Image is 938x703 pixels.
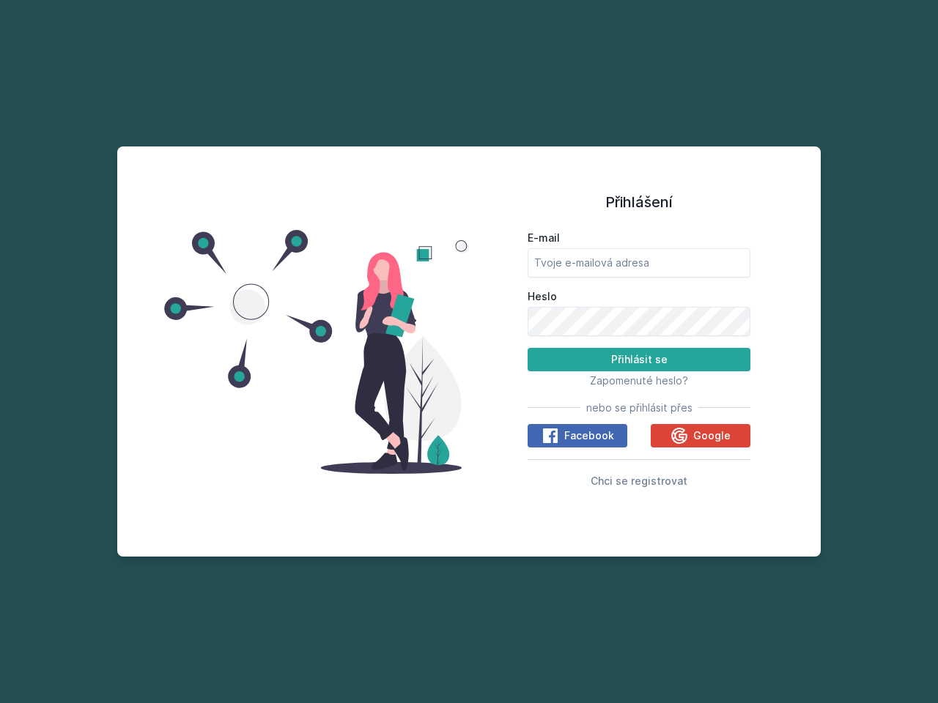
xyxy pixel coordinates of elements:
span: Google [693,428,731,443]
span: Chci se registrovat [591,475,687,487]
h1: Přihlášení [528,191,750,213]
button: Chci se registrovat [591,472,687,489]
span: Zapomenuté heslo? [590,374,688,387]
label: E-mail [528,231,750,245]
span: nebo se přihlásit přes [586,401,693,415]
span: Facebook [564,428,614,443]
button: Google [651,424,750,447]
input: Tvoje e-mailová adresa [528,248,750,278]
label: Heslo [528,289,750,304]
button: Facebook [528,424,627,447]
button: Přihlásit se [528,348,750,371]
